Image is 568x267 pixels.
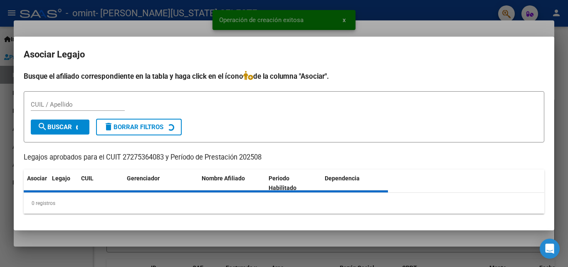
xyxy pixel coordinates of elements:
[104,122,114,132] mat-icon: delete
[198,170,265,197] datatable-header-cell: Nombre Afiliado
[52,175,70,182] span: Legajo
[104,123,163,131] span: Borrar Filtros
[24,170,49,197] datatable-header-cell: Asociar
[24,47,544,62] h2: Asociar Legajo
[321,170,388,197] datatable-header-cell: Dependencia
[96,119,182,135] button: Borrar Filtros
[123,170,198,197] datatable-header-cell: Gerenciador
[31,120,89,135] button: Buscar
[127,175,160,182] span: Gerenciador
[269,175,296,191] span: Periodo Habilitado
[27,175,47,182] span: Asociar
[37,123,72,131] span: Buscar
[24,152,544,163] p: Legajos aprobados para el CUIT 27275364083 y Período de Prestación 202508
[37,122,47,132] mat-icon: search
[24,193,544,214] div: 0 registros
[81,175,94,182] span: CUIL
[24,71,544,82] h4: Busque el afiliado correspondiente en la tabla y haga click en el ícono de la columna "Asociar".
[202,175,245,182] span: Nombre Afiliado
[49,170,78,197] datatable-header-cell: Legajo
[540,239,560,259] div: Open Intercom Messenger
[265,170,321,197] datatable-header-cell: Periodo Habilitado
[78,170,123,197] datatable-header-cell: CUIL
[325,175,360,182] span: Dependencia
